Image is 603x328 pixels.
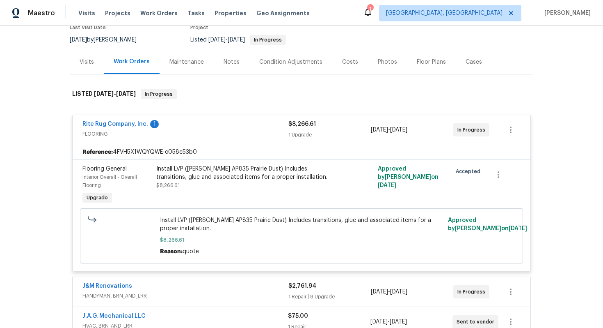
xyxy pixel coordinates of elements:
span: - [208,37,245,43]
div: Condition Adjustments [259,58,322,66]
div: 1 Repair | 8 Upgrade [288,293,371,301]
span: [DATE] [390,319,407,325]
div: Costs [342,58,358,66]
span: Upgrade [83,194,111,202]
div: 1 [367,5,373,13]
span: Projects [105,9,130,17]
span: [DATE] [208,37,226,43]
span: [DATE] [116,91,136,97]
span: Approved by [PERSON_NAME] on [378,166,439,188]
div: 1 [150,120,159,128]
span: - [370,318,407,326]
h6: LISTED [72,89,136,99]
span: $8,266.61 [288,121,316,127]
span: [DATE] [378,182,396,188]
span: HANDYMAN, BRN_AND_LRR [82,292,288,300]
div: Visits [80,58,94,66]
span: Reason: [160,249,183,254]
a: Rite Rug Company, Inc. [82,121,148,127]
span: Sent to vendor [457,318,498,326]
div: 1 Upgrade [288,131,371,139]
span: [DATE] [70,37,87,43]
div: Photos [378,58,397,66]
span: Flooring General [82,166,127,172]
span: [DATE] [390,289,407,295]
span: FLOORING [82,130,288,138]
span: Work Orders [140,9,178,17]
span: $8,266.61 [156,183,180,188]
span: $75.00 [288,313,308,319]
span: [DATE] [371,127,388,133]
div: by [PERSON_NAME] [70,35,146,45]
div: Maintenance [169,58,204,66]
span: [DATE] [94,91,114,97]
span: - [94,91,136,97]
span: - [371,126,407,134]
span: quote [183,249,199,254]
span: $8,266.61 [160,236,443,244]
span: Tasks [187,10,205,16]
span: Approved by [PERSON_NAME] on [448,217,527,231]
span: Geo Assignments [256,9,310,17]
span: Project [190,25,208,30]
span: [GEOGRAPHIC_DATA], [GEOGRAPHIC_DATA] [386,9,502,17]
div: Install LVP ([PERSON_NAME] AP835 Prairie Dust) Includes transitions, glue and associated items fo... [156,165,336,181]
span: In Progress [142,90,176,98]
div: LISTED [DATE]-[DATE]In Progress [70,81,533,107]
span: Interior Overall - Overall Flooring [82,175,137,188]
div: Cases [466,58,482,66]
div: 4FVH5X1WQYQWE-c058e53b0 [73,145,530,159]
span: $2,761.94 [288,283,316,289]
span: [DATE] [390,127,407,133]
div: Work Orders [114,58,150,66]
b: Reference: [82,148,113,156]
span: In Progress [457,126,489,134]
span: Maestro [28,9,55,17]
span: Properties [215,9,247,17]
span: Listed [190,37,286,43]
span: Last Visit Date [70,25,106,30]
span: [DATE] [509,226,527,231]
span: In Progress [457,288,489,296]
a: J&M Renovations [82,283,132,289]
span: Install LVP ([PERSON_NAME] AP835 Prairie Dust) Includes transitions, glue and associated items fo... [160,216,443,233]
span: [DATE] [371,289,388,295]
span: In Progress [251,37,285,42]
span: Visits [78,9,95,17]
div: Floor Plans [417,58,446,66]
span: [PERSON_NAME] [541,9,591,17]
span: [DATE] [370,319,388,325]
span: Accepted [456,167,484,176]
div: Notes [224,58,240,66]
span: [DATE] [228,37,245,43]
a: J.A.G. Mechanical LLC [82,313,146,319]
span: - [371,288,407,296]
